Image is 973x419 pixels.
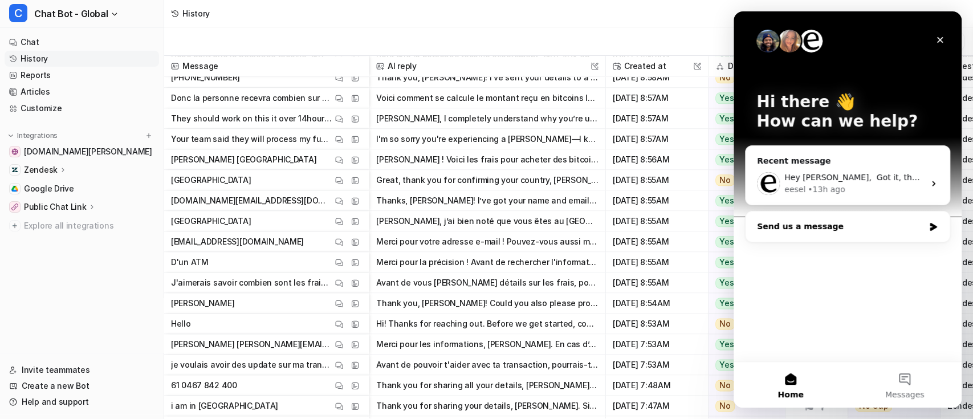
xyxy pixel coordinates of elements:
button: Messages [114,351,228,396]
span: Yes [715,236,738,247]
a: Create a new Bot [5,378,159,394]
span: Yes [715,215,738,227]
span: [DATE] 8:54AM [610,293,703,314]
span: [DATE] 8:55AM [610,170,703,190]
p: [PERSON_NAME] [171,293,234,314]
button: [PERSON_NAME], j’ai bien noté que vous êtes au [GEOGRAPHIC_DATA] et votre e-mail est [EMAIL_ADDRE... [376,211,599,231]
a: Reports [5,67,159,83]
button: Merci pour votre adresse e-mail ! Pouvez-vous aussi me [PERSON_NAME] votre nom complet ainsi que ... [376,231,599,252]
a: Customize [5,100,159,116]
button: Great, thank you for confirming your country, [PERSON_NAME]! How can I assist you [DATE]? [376,170,599,190]
span: [DATE] 7:47AM [610,396,703,416]
img: price-agg-sandy.vercel.app [11,148,18,155]
button: No [709,375,779,396]
button: Yes [709,334,779,355]
img: explore all integrations [9,220,21,231]
p: Donc la personne recevra combien sur 350CAD$ [171,88,332,108]
span: Yes [715,92,738,104]
span: Google Drive [24,183,74,194]
span: [DATE] 7:53AM [610,334,703,355]
a: Chat [5,34,159,50]
span: No [715,72,735,83]
span: No [715,174,735,186]
span: Yes [715,277,738,288]
span: Yes [715,133,738,145]
a: Google DriveGoogle Drive [5,181,159,197]
span: [DATE] 8:57AM [610,129,703,149]
div: Send us a message [11,200,217,231]
span: No [715,380,735,391]
button: No [709,396,779,416]
span: [DATE] 8:55AM [610,272,703,293]
button: Yes [709,190,779,211]
img: menu_add.svg [145,132,153,140]
button: [PERSON_NAME], I completely understand why you’re upset—waiting over 14 hours for your funds is v... [376,108,599,129]
span: Messages [152,379,191,387]
button: Yes [709,355,779,375]
button: Yes [709,252,779,272]
span: [DATE] 8:55AM [610,252,703,272]
span: C [9,4,27,22]
p: [PHONE_NUMBER] [171,67,240,88]
button: Thank you, [PERSON_NAME]! I’ve sent your details to a team member who will personally review your... [376,67,599,88]
span: Chat Bot - Global [34,6,108,22]
button: Voici comment se calcule le montant reçu en bitcoins lors d’un achat de 350 CAD$ à un ATM Localco... [376,88,599,108]
span: [DATE] 8:58AM [610,67,703,88]
p: Integrations [17,131,58,140]
button: Yes [709,231,779,252]
p: Your team said they will process my funds since [DATE] I haven’t received nothing yet 😭 [171,129,332,149]
span: Yes [715,195,738,206]
span: Explore all integrations [24,217,154,235]
a: Help and support [5,394,159,410]
button: Hi! Thanks for reaching out. Before we get started, could you please provide your name, email, an... [376,314,599,334]
p: J'aimerais savoir combien sont les frais si j'envoie 350CAD en bitcoins [171,272,332,293]
button: Yes [709,88,779,108]
button: Integrations [5,130,61,141]
span: Yes [715,113,738,124]
iframe: To enrich screen reader interactions, please activate Accessibility in Grammarly extension settings [734,11,962,408]
button: Avant de vous [PERSON_NAME] détails sur les frais, pourriez-vous me [PERSON_NAME] votre nom, votr... [376,272,599,293]
button: Yes [709,108,779,129]
img: expand menu [7,132,15,140]
p: Public Chat Link [24,201,87,213]
button: No [709,67,779,88]
button: Thank you for sharing your details, [PERSON_NAME]. Since you mentioned you tried to use a Localco... [376,396,599,416]
span: [DATE] 8:56AM [610,149,703,170]
button: Yes [709,293,779,314]
button: Avant de pouvoir t'aider avec ta transaction, pourrais-tu me [PERSON_NAME] ton nom, ton adresse e... [376,355,599,375]
div: History [182,7,210,19]
a: Invite teammates [5,362,159,378]
span: Created at [610,56,703,76]
span: No [715,318,735,329]
span: [DATE] 8:53AM [610,314,703,334]
div: Send us a message [23,209,190,221]
p: They should work on this it over 14hours already [171,108,332,129]
p: je voulais avoir des update sur ma transaction vous m’avez dit hier que vous aller renvoyez les c... [171,355,332,375]
h2: Deflection [728,56,769,76]
p: [GEOGRAPHIC_DATA] [171,211,251,231]
span: No Gap [855,400,893,412]
span: [DATE] 8:57AM [610,108,703,129]
a: History [5,51,159,67]
span: Yes [715,359,738,371]
span: [DOMAIN_NAME][PERSON_NAME] [24,146,152,157]
p: D'un ATM [171,252,209,272]
span: Yes [715,298,738,309]
p: i am in [GEOGRAPHIC_DATA] [171,396,278,416]
img: Public Chat Link [11,204,18,210]
button: Thank you, [PERSON_NAME]! Could you also please provide your email address and let me know which ... [376,293,599,314]
p: Zendesk [24,164,58,176]
button: Thank you for sharing all your details, [PERSON_NAME]. I’m connecting you with a support speciali... [376,375,599,396]
span: Yes [715,154,738,165]
span: Home [44,379,70,387]
div: eesel [51,172,72,184]
span: Message [169,56,364,76]
a: Explore all integrations [5,218,159,234]
img: Zendesk [11,166,18,173]
img: Google Drive [11,185,18,192]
